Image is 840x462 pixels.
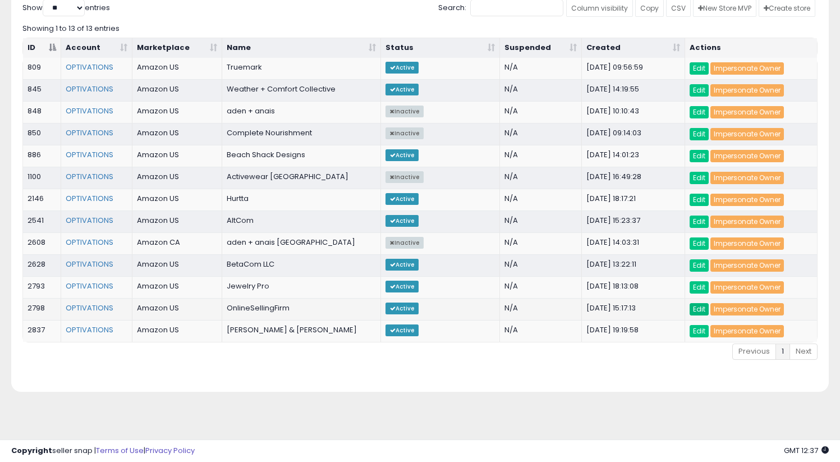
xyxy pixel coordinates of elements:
[710,216,784,228] a: Impersonate Owner
[500,101,582,123] td: N/A
[96,445,144,456] a: Terms of Use
[66,62,113,72] a: OPTIVATIONS
[132,79,222,101] td: Amazon US
[23,276,61,298] td: 2793
[710,281,784,294] a: Impersonate Owner
[66,149,113,160] a: OPTIVATIONS
[710,194,784,206] a: Impersonate Owner
[385,127,424,139] span: Inactive
[710,172,784,184] a: Impersonate Owner
[690,84,709,97] a: Edit
[500,211,582,232] td: N/A
[132,167,222,189] td: Amazon US
[385,106,424,117] span: Inactive
[66,281,113,291] a: OPTIVATIONS
[582,167,685,189] td: [DATE] 16:49:28
[23,211,61,232] td: 2541
[222,167,381,189] td: Activewear [GEOGRAPHIC_DATA]
[132,276,222,298] td: Amazon US
[23,58,61,79] td: 809
[710,128,784,140] a: Impersonate Owner
[222,189,381,211] td: Hurtta
[500,320,582,342] td: N/A
[132,298,222,320] td: Amazon US
[385,193,419,205] span: Active
[145,445,195,456] a: Privacy Policy
[66,303,113,313] a: OPTIVATIONS
[582,232,685,254] td: [DATE] 14:03:31
[582,254,685,276] td: [DATE] 13:22:11
[764,3,810,13] span: Create store
[698,3,751,13] span: New Store MVP
[222,276,381,298] td: Jewelry Pro
[500,58,582,79] td: N/A
[690,237,709,250] a: Edit
[385,171,424,183] span: Inactive
[500,167,582,189] td: N/A
[385,149,419,161] span: Active
[500,232,582,254] td: N/A
[132,123,222,145] td: Amazon US
[222,232,381,254] td: aden + anais [GEOGRAPHIC_DATA]
[690,150,709,162] a: Edit
[23,254,61,276] td: 2628
[66,259,113,269] a: OPTIVATIONS
[385,281,419,292] span: Active
[671,3,686,13] span: CSV
[222,320,381,342] td: [PERSON_NAME] & [PERSON_NAME]
[500,298,582,320] td: N/A
[582,58,685,79] td: [DATE] 09:56:59
[690,62,709,75] a: Edit
[710,150,784,162] a: Impersonate Owner
[23,320,61,342] td: 2837
[132,58,222,79] td: Amazon US
[685,38,817,58] th: Actions
[132,254,222,276] td: Amazon US
[500,189,582,211] td: N/A
[23,167,61,189] td: 1100
[23,123,61,145] td: 850
[710,259,784,272] a: Impersonate Owner
[222,254,381,276] td: BetaCom LLC
[385,215,419,227] span: Active
[732,344,776,360] a: Previous
[690,259,709,272] a: Edit
[66,127,113,138] a: OPTIVATIONS
[690,128,709,140] a: Edit
[132,211,222,232] td: Amazon US
[66,84,113,94] a: OPTIVATIONS
[710,237,784,250] a: Impersonate Owner
[582,298,685,320] td: [DATE] 15:17:13
[385,324,419,336] span: Active
[571,3,628,13] span: Column visibility
[222,123,381,145] td: Complete Nourishment
[132,38,222,58] th: Marketplace: activate to sort column ascending
[23,101,61,123] td: 848
[582,145,685,167] td: [DATE] 14:01:23
[710,325,784,337] a: Impersonate Owner
[132,232,222,254] td: Amazon CA
[690,325,709,337] a: Edit
[690,194,709,206] a: Edit
[222,79,381,101] td: Weather + Comfort Collective
[385,237,424,249] span: Inactive
[710,84,784,97] a: Impersonate Owner
[11,446,195,456] div: seller snap | |
[500,276,582,298] td: N/A
[775,344,790,360] a: 1
[640,3,659,13] span: Copy
[66,237,113,248] a: OPTIVATIONS
[690,172,709,184] a: Edit
[381,38,500,58] th: Status: activate to sort column ascending
[66,193,113,204] a: OPTIVATIONS
[222,58,381,79] td: Truemark
[132,145,222,167] td: Amazon US
[690,216,709,228] a: Edit
[23,145,61,167] td: 886
[66,215,113,226] a: OPTIVATIONS
[690,106,709,118] a: Edit
[582,211,685,232] td: [DATE] 15:23:37
[582,38,685,58] th: Created: activate to sort column ascending
[222,38,381,58] th: Name: activate to sort column ascending
[500,254,582,276] td: N/A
